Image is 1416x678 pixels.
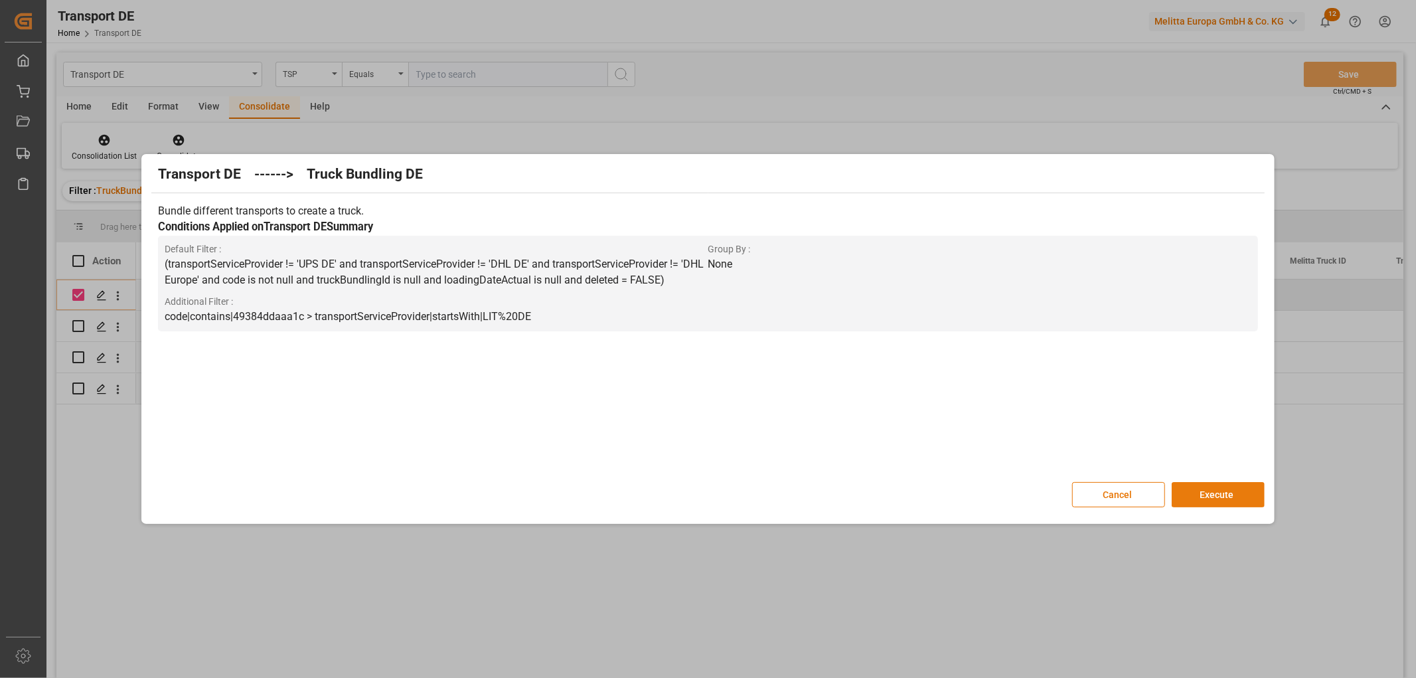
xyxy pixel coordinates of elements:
[254,164,293,185] h2: ------>
[307,164,423,185] h2: Truck Bundling DE
[708,242,1251,256] span: Group By :
[1172,482,1265,507] button: Execute
[708,256,1251,272] p: None
[165,256,708,288] p: (transportServiceProvider != 'UPS DE' and transportServiceProvider != 'DHL DE' and transportServi...
[158,164,241,185] h2: Transport DE
[158,203,1257,219] p: Bundle different transports to create a truck.
[165,309,708,325] p: code|contains|49384ddaaa1c > transportServiceProvider|startsWith|LIT%20DE
[158,219,1257,236] h3: Conditions Applied on Transport DE Summary
[165,242,708,256] span: Default Filter :
[1072,482,1165,507] button: Cancel
[165,295,708,309] span: Additional Filter :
